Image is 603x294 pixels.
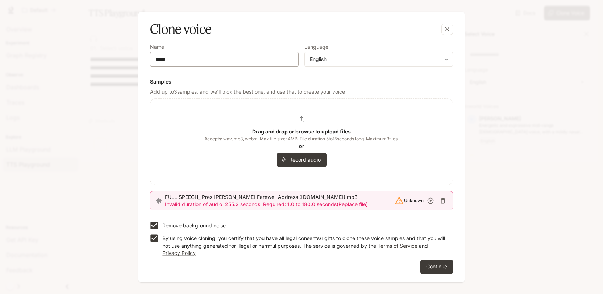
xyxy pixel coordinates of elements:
h5: Clone voice [150,20,211,38]
p: Add up to 3 samples, and we'll pick the best one, and use that to create your voice [150,88,453,95]
p: Invalid duration of audio: 255.2 seconds. Required: 1.0 to 180.0 seconds (Replace file) [165,201,394,208]
span: FULL SPEECH_ Pres [PERSON_NAME] Farewell Address ([DOMAIN_NAME]).mp3 [165,193,394,201]
a: Privacy Policy [162,250,196,256]
span: Unknown [404,197,424,204]
p: Language [304,44,328,50]
b: Drag and drop or browse to upload files [252,128,351,135]
button: Record audio [277,153,327,167]
div: English [305,56,453,63]
div: English [310,56,441,63]
h6: Samples [150,78,453,85]
svg: Detected language: Unknown doesn't match selected language: EN [394,196,404,205]
p: Name [150,44,164,50]
p: By using voice cloning, you certify that you have all legal consents/rights to clone these voice ... [162,235,447,256]
button: Continue [420,260,453,274]
span: Accepts: wav, mp3, webm. Max file size: 4MB. File duration 5 to 15 seconds long. Maximum 3 files. [204,135,399,142]
p: Remove background noise [162,222,226,229]
a: Terms of Service [378,243,417,249]
b: or [299,143,304,149]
